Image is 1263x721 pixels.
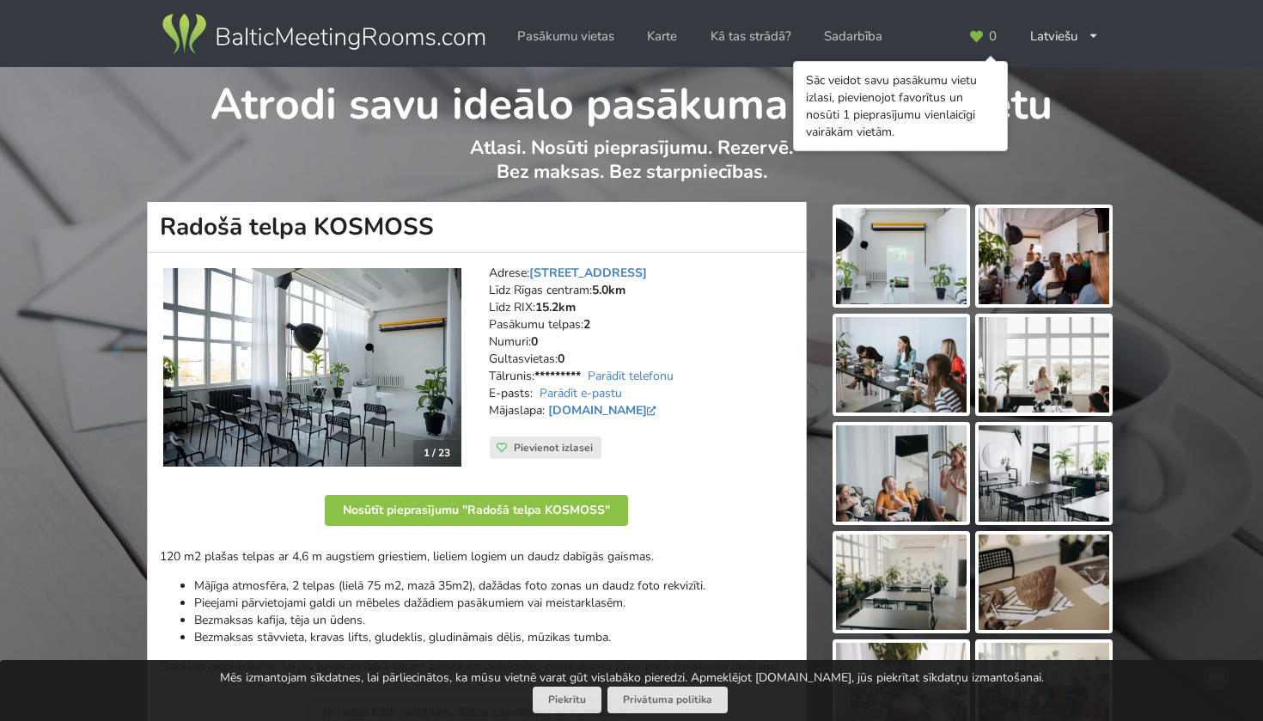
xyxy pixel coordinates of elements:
a: Privātuma politika [607,687,728,713]
li: Bezmaksas kafija, tēja un ūdens. [194,612,794,629]
strong: 0 [558,351,564,367]
img: Radošā telpa KOSMOSS | Rīga | Pasākumu vieta - galerijas bilde [979,208,1109,304]
span: 0 [989,30,997,43]
img: Radošā telpa KOSMOSS | Rīga | Pasākumu vieta - galerijas bilde [836,425,967,522]
img: Neierastas vietas | Rīga | Radošā telpa KOSMOSS [163,268,461,467]
div: Latviešu [1018,20,1112,53]
div: 1 / 23 [413,440,461,466]
a: Neierastas vietas | Rīga | Radošā telpa KOSMOSS 1 / 23 [163,268,461,467]
button: Piekrītu [533,687,601,713]
strong: 5.0km [592,282,625,298]
li: Mājīga atmosfēra, 2 telpas (lielā 75 m2, mazā 35m2), dažādas foto zonas un daudz foto rekvizīti. [194,577,794,595]
li: Pieejami pārvietojami galdi un mēbeles dažādiem pasākumiem vai meistarklasēm. [194,595,794,612]
div: Sāc veidot savu pasākumu vietu izlasi, pievienojot favorītus un nosūti 1 pieprasījumu vienlaicīgi... [806,72,995,141]
address: Adrese: Līdz Rīgas centram: Līdz RIX: Pasākumu telpas: Numuri: Gultasvietas: Tālrunis: E-pasts: M... [489,265,794,437]
a: Sadarbība [812,20,894,53]
a: Parādīt telefonu [588,368,674,384]
strong: 15.2km [535,299,576,315]
strong: 2 [583,316,590,333]
a: [DOMAIN_NAME] [548,402,661,419]
a: Parādīt e-pastu [540,385,622,401]
p: Gaidīsim pieprasījumu, lai jau tuvākajā laikā varam sagatavot individuālu piedāvājumu Jūsu īpašā ... [160,658,794,675]
img: Radošā telpa KOSMOSS | Rīga | Pasākumu vieta - galerijas bilde [979,535,1109,631]
span: Pievienot izlasei [514,441,593,455]
img: Radošā telpa KOSMOSS | Rīga | Pasākumu vieta - galerijas bilde [836,208,967,304]
a: Kā tas strādā? [699,20,803,53]
img: Baltic Meeting Rooms [159,10,488,58]
a: Pasākumu vietas [505,20,626,53]
strong: 0 [531,333,538,350]
img: Radošā telpa KOSMOSS | Rīga | Pasākumu vieta - galerijas bilde [979,317,1109,413]
h1: Atrodi savu ideālo pasākuma norises vietu [148,67,1116,132]
a: Karte [635,20,689,53]
a: [STREET_ADDRESS] [529,265,647,281]
h1: Radošā telpa KOSMOSS [147,202,807,253]
p: Atlasi. Nosūti pieprasījumu. Rezervē. Bez maksas. Bez starpniecības. [148,136,1116,202]
img: Radošā telpa KOSMOSS | Rīga | Pasākumu vieta - galerijas bilde [836,535,967,631]
p: 120 m2 plašas telpas ar 4,6 m augstiem griestiem, lieliem logiem un daudz dabīgās gaismas. [160,548,794,565]
li: Bezmaksas stāvvieta, kravas lifts, gludeklis, gludināmais dēlis, mūzikas tumba. [194,629,794,646]
img: Radošā telpa KOSMOSS | Rīga | Pasākumu vieta - galerijas bilde [979,425,1109,522]
img: Radošā telpa KOSMOSS | Rīga | Pasākumu vieta - galerijas bilde [836,317,967,413]
button: Nosūtīt pieprasījumu "Radošā telpa KOSMOSS" [325,495,628,526]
